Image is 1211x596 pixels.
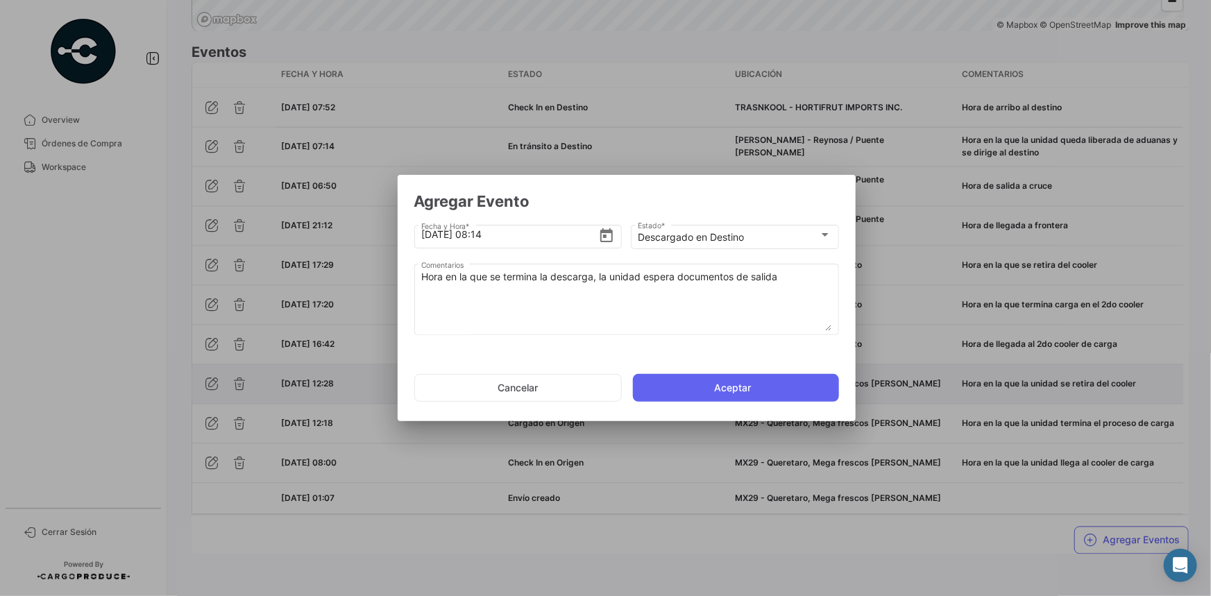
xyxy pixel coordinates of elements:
div: Abrir Intercom Messenger [1164,549,1197,582]
button: Open calendar [598,227,615,242]
button: Aceptar [633,374,839,402]
h2: Agregar Evento [414,191,839,211]
mat-select-trigger: Descargado en Destino [638,231,744,243]
input: Seleccionar una fecha [421,210,598,259]
button: Cancelar [414,374,622,402]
